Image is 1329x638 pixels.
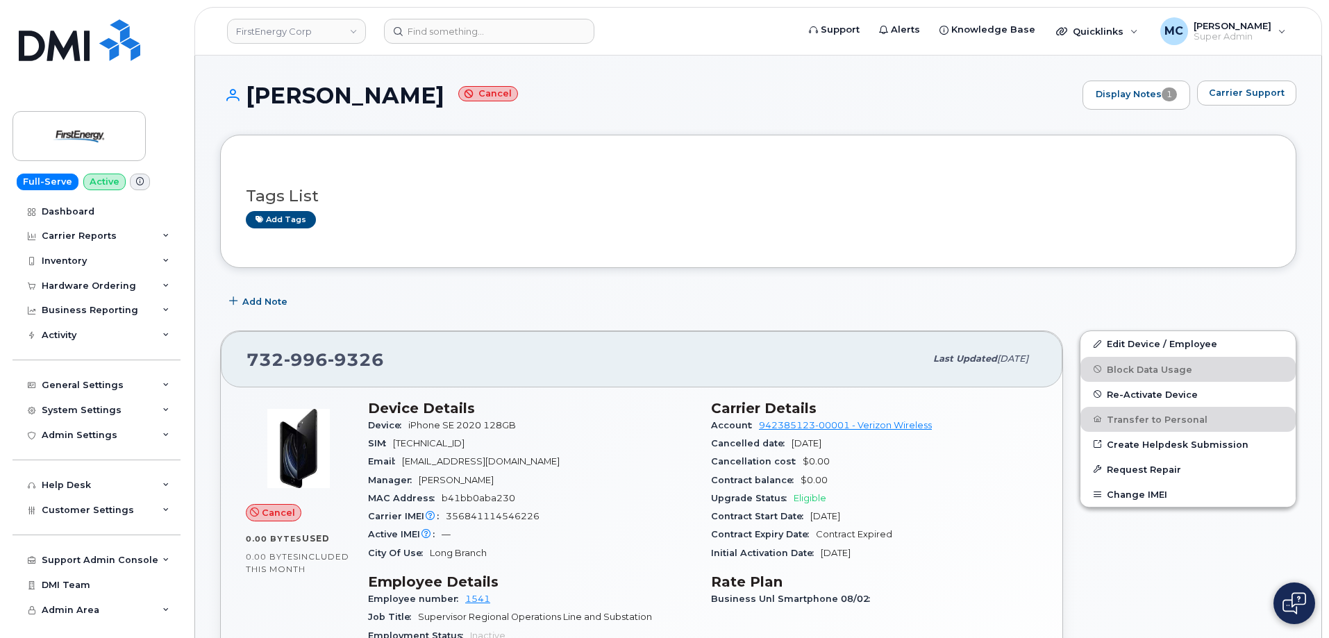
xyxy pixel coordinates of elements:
[368,400,694,417] h3: Device Details
[257,407,340,490] img: image20231002-3703462-2fle3a.jpeg
[1209,86,1285,99] span: Carrier Support
[1080,457,1296,482] button: Request Repair
[302,533,330,544] span: used
[442,529,451,539] span: —
[1107,389,1198,399] span: Re-Activate Device
[458,86,518,102] small: Cancel
[1080,407,1296,432] button: Transfer to Personal
[1080,432,1296,457] a: Create Helpdesk Submission
[368,573,694,590] h3: Employee Details
[284,349,328,370] span: 996
[816,529,892,539] span: Contract Expired
[711,493,794,503] span: Upgrade Status
[368,612,418,622] span: Job Title
[408,420,516,430] span: iPhone SE 2020 128GB
[1083,81,1190,110] a: Display Notes1
[711,573,1037,590] h3: Rate Plan
[1080,357,1296,382] button: Block Data Usage
[465,594,490,604] a: 1541
[368,475,419,485] span: Manager
[803,456,830,467] span: $0.00
[711,548,821,558] span: Initial Activation Date
[446,511,540,521] span: 356841114546226
[430,548,487,558] span: Long Branch
[418,612,652,622] span: Supervisor Regional Operations Line and Substation
[246,187,1271,205] h3: Tags List
[368,438,393,448] span: SIM
[1080,482,1296,507] button: Change IMEI
[1162,87,1177,101] span: 1
[393,438,465,448] span: [TECHNICAL_ID]
[1282,592,1306,614] img: Open chat
[442,493,515,503] span: b41bb0aba230
[246,551,349,574] span: included this month
[246,552,299,562] span: 0.00 Bytes
[368,511,446,521] span: Carrier IMEI
[759,420,932,430] a: 942385123-00001 - Verizon Wireless
[933,353,997,364] span: Last updated
[711,438,792,448] span: Cancelled date
[262,506,295,519] span: Cancel
[821,548,851,558] span: [DATE]
[220,83,1076,108] h1: [PERSON_NAME]
[810,511,840,521] span: [DATE]
[711,400,1037,417] h3: Carrier Details
[368,594,465,604] span: Employee number
[711,511,810,521] span: Contract Start Date
[792,438,821,448] span: [DATE]
[368,493,442,503] span: MAC Address
[711,420,759,430] span: Account
[711,456,803,467] span: Cancellation cost
[402,456,560,467] span: [EMAIL_ADDRESS][DOMAIN_NAME]
[242,295,287,308] span: Add Note
[246,534,302,544] span: 0.00 Bytes
[246,349,384,370] span: 732
[711,475,801,485] span: Contract balance
[711,594,877,604] span: Business Unl Smartphone 08/02
[246,211,316,228] a: Add tags
[328,349,384,370] span: 9326
[997,353,1028,364] span: [DATE]
[1080,331,1296,356] a: Edit Device / Employee
[368,456,402,467] span: Email
[1197,81,1296,106] button: Carrier Support
[220,289,299,314] button: Add Note
[368,420,408,430] span: Device
[711,529,816,539] span: Contract Expiry Date
[801,475,828,485] span: $0.00
[1080,382,1296,407] button: Re-Activate Device
[368,529,442,539] span: Active IMEI
[419,475,494,485] span: [PERSON_NAME]
[368,548,430,558] span: City Of Use
[794,493,826,503] span: Eligible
